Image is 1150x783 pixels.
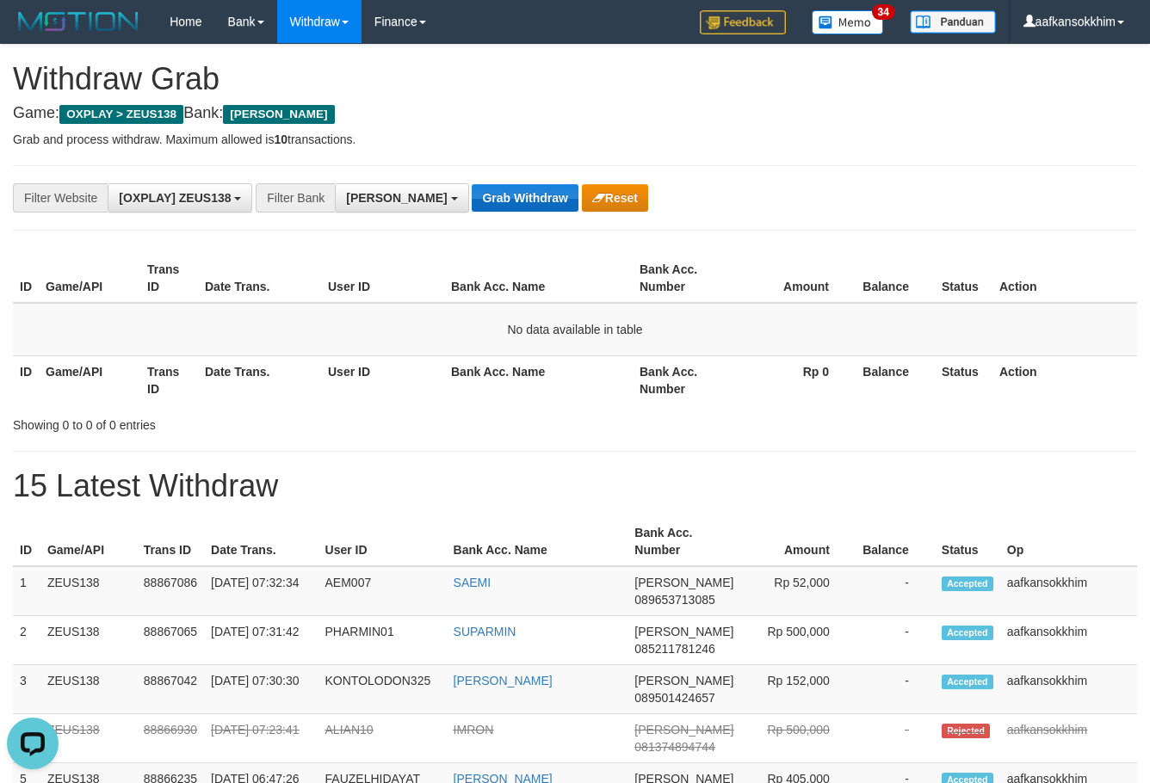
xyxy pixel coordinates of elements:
[318,714,447,763] td: ALIAN10
[204,517,318,566] th: Date Trans.
[634,740,714,754] span: Copy 081374894744 to clipboard
[140,355,198,404] th: Trans ID
[634,691,714,705] span: Copy 089501424657 to clipboard
[40,616,137,665] td: ZEUS138
[13,517,40,566] th: ID
[137,566,204,616] td: 88867086
[447,517,628,566] th: Bank Acc. Name
[734,355,855,404] th: Rp 0
[935,517,1000,566] th: Status
[198,254,321,303] th: Date Trans.
[140,254,198,303] th: Trans ID
[204,566,318,616] td: [DATE] 07:32:34
[582,184,648,212] button: Reset
[137,714,204,763] td: 88866930
[40,665,137,714] td: ZEUS138
[855,355,935,404] th: Balance
[942,675,993,689] span: Accepted
[204,616,318,665] td: [DATE] 07:31:42
[1000,517,1137,566] th: Op
[39,254,140,303] th: Game/API
[942,626,993,640] span: Accepted
[910,10,996,34] img: panduan.png
[318,616,447,665] td: PHARMIN01
[634,642,714,656] span: Copy 085211781246 to clipboard
[321,254,444,303] th: User ID
[223,105,334,124] span: [PERSON_NAME]
[628,517,740,566] th: Bank Acc. Number
[204,714,318,763] td: [DATE] 07:23:41
[740,665,855,714] td: Rp 152,000
[13,566,40,616] td: 1
[740,566,855,616] td: Rp 52,000
[318,665,447,714] td: KONTOLODON325
[935,355,992,404] th: Status
[856,517,935,566] th: Balance
[1000,566,1137,616] td: aafkansokkhim
[454,723,494,737] a: IMRON
[198,355,321,404] th: Date Trans.
[13,616,40,665] td: 2
[318,566,447,616] td: AEM007
[454,674,553,687] a: [PERSON_NAME]
[13,355,39,404] th: ID
[856,665,935,714] td: -
[346,191,447,205] span: [PERSON_NAME]
[856,714,935,763] td: -
[335,183,468,213] button: [PERSON_NAME]
[992,355,1137,404] th: Action
[13,183,108,213] div: Filter Website
[992,254,1137,303] th: Action
[13,469,1137,503] h1: 15 Latest Withdraw
[634,625,733,638] span: [PERSON_NAME]
[13,9,144,34] img: MOTION_logo.png
[454,576,492,589] a: SAEMI
[700,10,786,34] img: Feedback.jpg
[40,517,137,566] th: Game/API
[108,183,252,213] button: [OXPLAY] ZEUS138
[734,254,855,303] th: Amount
[872,4,895,20] span: 34
[13,131,1137,148] p: Grab and process withdraw. Maximum allowed is transactions.
[274,133,287,146] strong: 10
[942,724,990,738] span: Rejected
[856,566,935,616] td: -
[633,254,734,303] th: Bank Acc. Number
[13,410,467,434] div: Showing 0 to 0 of 0 entries
[740,616,855,665] td: Rp 500,000
[39,355,140,404] th: Game/API
[935,254,992,303] th: Status
[634,593,714,607] span: Copy 089653713085 to clipboard
[942,576,993,591] span: Accepted
[633,355,734,404] th: Bank Acc. Number
[137,616,204,665] td: 88867065
[13,303,1137,356] td: No data available in table
[59,105,183,124] span: OXPLAY > ZEUS138
[1000,714,1137,763] td: aafkansokkhim
[634,723,733,737] span: [PERSON_NAME]
[119,191,231,205] span: [OXPLAY] ZEUS138
[444,254,633,303] th: Bank Acc. Name
[472,184,578,212] button: Grab Withdraw
[812,10,884,34] img: Button%20Memo.svg
[856,616,935,665] td: -
[7,7,59,59] button: Open LiveChat chat widget
[740,517,855,566] th: Amount
[454,625,516,638] a: SUPARMIN
[40,566,137,616] td: ZEUS138
[444,355,633,404] th: Bank Acc. Name
[13,254,39,303] th: ID
[13,105,1137,122] h4: Game: Bank:
[137,665,204,714] td: 88867042
[40,714,137,763] td: ZEUS138
[634,674,733,687] span: [PERSON_NAME]
[204,665,318,714] td: [DATE] 07:30:30
[13,665,40,714] td: 3
[634,576,733,589] span: [PERSON_NAME]
[1000,616,1137,665] td: aafkansokkhim
[256,183,335,213] div: Filter Bank
[318,517,447,566] th: User ID
[855,254,935,303] th: Balance
[137,517,204,566] th: Trans ID
[740,714,855,763] td: Rp 500,000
